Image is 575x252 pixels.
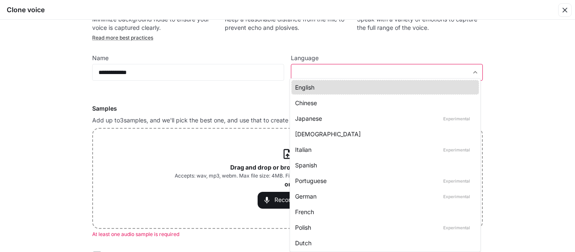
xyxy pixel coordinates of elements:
[442,224,472,231] p: Experimental
[442,146,472,154] p: Experimental
[442,115,472,122] p: Experimental
[295,239,472,247] div: Dutch
[295,192,472,201] div: German
[295,114,472,123] div: Japanese
[295,207,472,216] div: French
[295,98,472,107] div: Chinese
[295,176,472,185] div: Portuguese
[442,177,472,185] p: Experimental
[442,193,472,200] p: Experimental
[295,83,472,92] div: English
[295,145,472,154] div: Italian
[295,161,472,170] div: Spanish
[295,223,472,232] div: Polish
[295,130,472,138] div: [DEMOGRAPHIC_DATA]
